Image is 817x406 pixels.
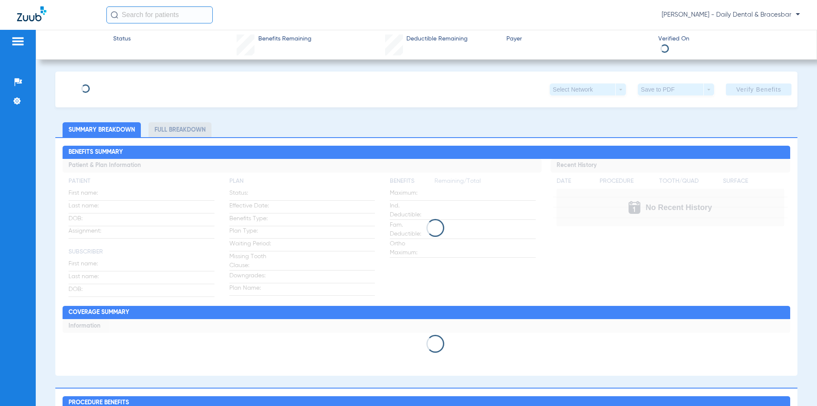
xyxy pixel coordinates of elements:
img: Search Icon [111,11,118,19]
h2: Coverage Summary [63,306,790,320]
span: Payer [506,35,651,43]
span: Status [113,35,131,43]
h2: Benefits Summary [63,146,790,159]
span: [PERSON_NAME] - Daily Dental & Bracesbar [662,11,800,19]
img: Zuub Logo [17,6,46,21]
span: Deductible Remaining [406,35,468,43]
li: Full Breakdown [149,122,211,137]
span: Verified On [658,35,803,43]
li: Summary Breakdown [63,122,141,137]
img: hamburger-icon [11,36,25,46]
input: Search for patients [106,6,213,23]
span: Benefits Remaining [258,35,311,43]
